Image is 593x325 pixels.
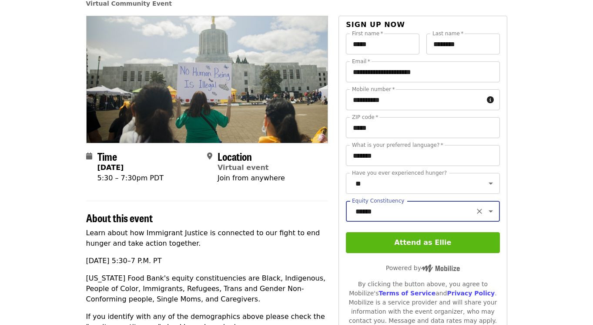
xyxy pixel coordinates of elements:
[346,145,499,166] input: What is your preferred language?
[86,210,153,225] span: About this event
[86,273,328,305] p: [US_STATE] Food Bank's equity constituencies are Black, Indigenous, People of Color, Immigrants, ...
[426,34,500,54] input: Last name
[473,205,486,217] button: Clear
[346,61,499,82] input: Email
[432,31,463,36] label: Last name
[97,173,164,183] div: 5:30 – 7:30pm PDT
[97,149,117,164] span: Time
[352,59,370,64] label: Email
[487,96,494,104] i: circle-info icon
[352,115,378,120] label: ZIP code
[218,149,252,164] span: Location
[87,16,328,142] img: Ending Hunger Power Night: Immigrant Justice organized by Oregon Food Bank
[352,170,447,176] label: Have you ever experienced hunger?
[86,256,328,266] p: [DATE] 5:30–7 P.M. PT
[218,163,269,172] a: Virtual event
[485,205,497,217] button: Open
[485,177,497,190] button: Open
[352,198,404,203] label: Equity Constituency
[346,20,405,29] span: Sign up now
[207,152,212,160] i: map-marker-alt icon
[352,142,443,148] label: What is your preferred language?
[447,290,495,297] a: Privacy Policy
[421,264,460,272] img: Powered by Mobilize
[346,117,499,138] input: ZIP code
[86,152,92,160] i: calendar icon
[97,163,124,172] strong: [DATE]
[86,228,328,249] p: Learn about how Immigrant Justice is connected to our fight to end hunger and take action together.
[346,232,499,253] button: Attend as Ellie
[346,34,419,54] input: First name
[352,31,383,36] label: First name
[379,290,436,297] a: Terms of Service
[386,264,460,271] span: Powered by
[218,174,285,182] span: Join from anywhere
[352,87,395,92] label: Mobile number
[346,89,483,110] input: Mobile number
